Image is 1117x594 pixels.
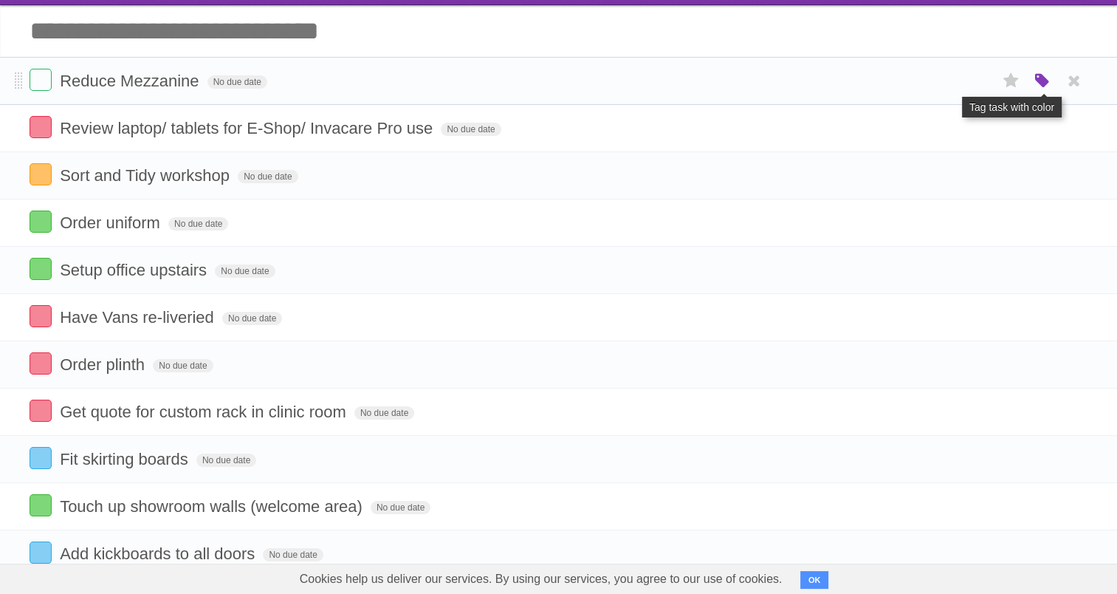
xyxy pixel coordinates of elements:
[60,450,192,468] span: Fit skirting boards
[238,170,298,183] span: No due date
[30,542,52,564] label: Done
[60,308,218,327] span: Have Vans re-liveried
[196,454,256,467] span: No due date
[800,571,829,589] button: OK
[30,494,52,516] label: Done
[30,211,52,233] label: Done
[222,312,282,325] span: No due date
[168,217,228,231] span: No due date
[30,352,52,375] label: Done
[997,69,1025,93] label: Star task
[371,501,430,514] span: No due date
[30,447,52,469] label: Done
[30,258,52,280] label: Done
[60,544,258,563] span: Add kickboards to all doors
[60,355,148,374] span: Order plinth
[30,305,52,327] label: Done
[30,116,52,138] label: Done
[60,72,202,90] span: Reduce Mezzanine
[285,564,797,594] span: Cookies help us deliver our services. By using our services, you agree to our use of cookies.
[30,163,52,185] label: Done
[30,69,52,91] label: Done
[30,400,52,422] label: Done
[60,497,366,516] span: Touch up showroom walls (welcome area)
[60,214,164,232] span: Order uniform
[215,264,275,278] span: No due date
[263,548,323,561] span: No due date
[60,403,350,421] span: Get quote for custom rack in clinic room
[153,359,213,372] span: No due date
[60,166,233,185] span: Sort and Tidy workshop
[60,261,210,279] span: Setup office upstairs
[441,123,501,136] span: No due date
[354,406,414,420] span: No due date
[60,119,436,137] span: Review laptop/ tablets for E-Shop/ Invacare Pro use
[207,75,267,89] span: No due date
